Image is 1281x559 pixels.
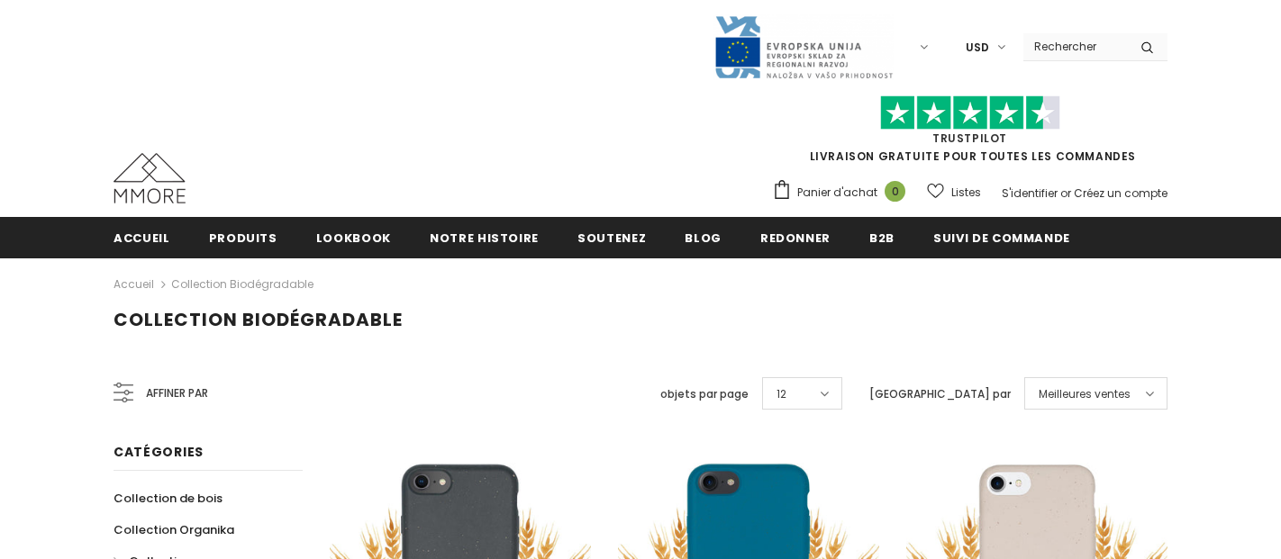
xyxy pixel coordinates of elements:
[880,95,1060,131] img: Faites confiance aux étoiles pilotes
[114,521,234,538] span: Collection Organika
[114,514,234,545] a: Collection Organika
[951,184,981,202] span: Listes
[577,217,646,257] a: soutenez
[660,385,749,403] label: objets par page
[685,230,722,247] span: Blog
[114,153,186,203] img: Cas MMORE
[760,217,831,257] a: Redonner
[114,230,170,247] span: Accueil
[713,39,894,54] a: Javni Razpis
[114,443,204,461] span: Catégories
[797,184,877,202] span: Panier d'achat
[760,230,831,247] span: Redonner
[171,276,313,292] a: Collection biodégradable
[316,230,391,247] span: Lookbook
[933,217,1070,257] a: Suivi de commande
[209,230,277,247] span: Produits
[114,217,170,257] a: Accueil
[869,217,895,257] a: B2B
[430,230,539,247] span: Notre histoire
[114,274,154,295] a: Accueil
[1023,33,1127,59] input: Search Site
[114,482,223,514] a: Collection de bois
[1060,185,1071,201] span: or
[1074,185,1167,201] a: Créez un compte
[1002,185,1058,201] a: S'identifier
[685,217,722,257] a: Blog
[316,217,391,257] a: Lookbook
[114,490,223,507] span: Collection de bois
[927,176,981,208] a: Listes
[932,131,1007,146] a: TrustPilot
[209,217,277,257] a: Produits
[966,39,989,57] span: USD
[772,179,914,206] a: Panier d'achat 0
[713,14,894,80] img: Javni Razpis
[114,307,403,332] span: Collection biodégradable
[772,104,1167,164] span: LIVRAISON GRATUITE POUR TOUTES LES COMMANDES
[1039,385,1131,403] span: Meilleures ventes
[869,385,1011,403] label: [GEOGRAPHIC_DATA] par
[933,230,1070,247] span: Suivi de commande
[146,383,208,403] span: Affiner par
[777,385,786,403] span: 12
[885,181,905,202] span: 0
[869,230,895,247] span: B2B
[430,217,539,257] a: Notre histoire
[577,230,646,247] span: soutenez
